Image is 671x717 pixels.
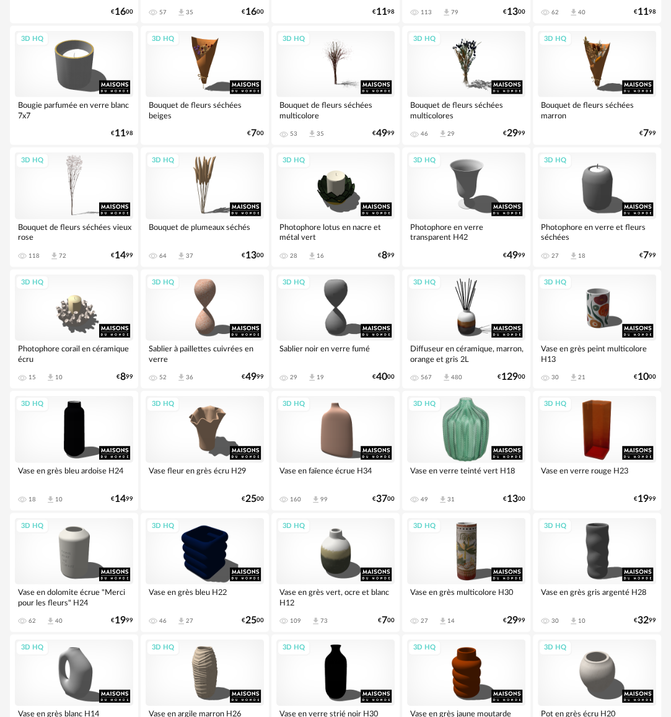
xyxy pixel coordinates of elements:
div: Sablier noir en verre fumé [276,341,395,366]
div: € 99 [111,495,133,503]
div: Vase en grès bleu ardoise H24 [15,463,133,488]
span: 19 [115,617,126,625]
span: 8 [120,373,126,381]
span: Download icon [438,130,447,139]
span: 49 [376,130,387,138]
div: € 98 [634,8,656,16]
span: 13 [507,495,518,503]
span: Download icon [569,617,578,626]
div: € 99 [116,373,133,381]
span: 11 [638,8,649,16]
span: 11 [115,130,126,138]
span: 49 [245,373,257,381]
span: Download icon [569,373,578,382]
div: Vase en verre rouge H23 [538,463,656,488]
div: 53 [290,130,297,138]
div: 3D HQ [15,640,49,656]
a: 3D HQ Vase en grès peint multicolore H13 30 Download icon 21 €1000 [533,270,661,389]
span: 37 [376,495,387,503]
div: 3D HQ [15,519,49,534]
div: 3D HQ [277,640,310,656]
a: 3D HQ Bouquet de fleurs séchées marron €799 [533,26,661,145]
div: 3D HQ [408,519,441,534]
div: € 00 [242,617,264,625]
a: 3D HQ Vase en verre rouge H23 €1999 [533,391,661,510]
div: 18 [578,252,585,260]
div: 3D HQ [277,32,310,47]
a: 3D HQ Photophore lotus en nacre et métal vert 28 Download icon 16 €899 [271,147,400,266]
div: Vase en grès vert, ocre et blanc H12 [276,584,395,609]
span: 7 [251,130,257,138]
div: 29 [447,130,455,138]
span: 13 [507,8,518,16]
div: € 00 [372,373,395,381]
span: Download icon [307,130,317,139]
div: 99 [320,496,328,503]
div: 113 [421,9,432,16]
div: € 00 [503,8,525,16]
span: 19 [638,495,649,503]
span: Download icon [177,252,186,261]
div: 35 [317,130,324,138]
div: 49 [421,496,428,503]
div: 16 [317,252,324,260]
a: 3D HQ Vase en grès vert, ocre et blanc H12 109 Download icon 73 €700 [271,513,400,632]
div: 3D HQ [15,397,49,412]
div: Photophore en verre transparent H42 [407,219,525,244]
div: 3D HQ [15,275,49,291]
div: € 00 [242,495,264,503]
div: € 00 [498,373,525,381]
a: 3D HQ Vase en grès bleu ardoise H24 18 Download icon 10 €1499 [10,391,138,510]
span: Download icon [46,373,55,382]
div: Bouquet de fleurs séchées multicolore [276,97,395,122]
a: 3D HQ Bouquet de fleurs séchées multicolore 53 Download icon 35 €4999 [271,26,400,145]
span: 10 [638,373,649,381]
div: € 99 [503,130,525,138]
div: 118 [29,252,40,260]
div: 15 [29,374,36,381]
div: 3D HQ [538,153,572,169]
span: 14 [115,252,126,260]
a: 3D HQ Photophore en verre transparent H42 €4999 [402,147,530,266]
div: 30 [551,617,559,625]
div: 3D HQ [277,275,310,291]
a: 3D HQ Vase en dolomite écrue "Merci pour les fleurs" H24 62 Download icon 40 €1999 [10,513,138,632]
div: € 99 [503,252,525,260]
span: Download icon [177,373,186,382]
span: Download icon [50,252,59,261]
span: 11 [376,8,387,16]
div: 567 [421,374,432,381]
a: 3D HQ Vase en grès bleu H22 46 Download icon 27 €2500 [141,513,269,632]
span: Download icon [438,617,447,626]
div: 3D HQ [538,397,572,412]
span: 40 [376,373,387,381]
div: 27 [421,617,428,625]
div: 29 [290,374,297,381]
span: Download icon [442,8,451,17]
a: 3D HQ Photophore en verre et fleurs séchées 27 Download icon 18 €799 [533,147,661,266]
div: 3D HQ [277,519,310,534]
a: 3D HQ Bouquet de fleurs séchées vieux rose 118 Download icon 72 €1499 [10,147,138,266]
span: Download icon [177,8,186,17]
div: € 00 [378,617,395,625]
div: € 99 [111,617,133,625]
span: 7 [643,252,649,260]
div: 79 [451,9,458,16]
div: 3D HQ [408,275,441,291]
div: Bouquet de fleurs séchées vieux rose [15,219,133,244]
div: 3D HQ [408,32,441,47]
div: 3D HQ [15,153,49,169]
div: € 00 [503,495,525,503]
div: 46 [159,617,167,625]
div: € 99 [634,495,656,503]
div: 109 [290,617,301,625]
span: Download icon [177,617,186,626]
a: 3D HQ Vase en grès multicolore H30 27 Download icon 14 €2999 [402,513,530,632]
span: Download icon [46,617,55,626]
span: Download icon [311,495,320,504]
div: 40 [55,617,63,625]
span: 7 [382,617,387,625]
div: € 99 [242,373,264,381]
div: 3D HQ [538,275,572,291]
div: Vase fleur en grès écru H29 [146,463,264,488]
